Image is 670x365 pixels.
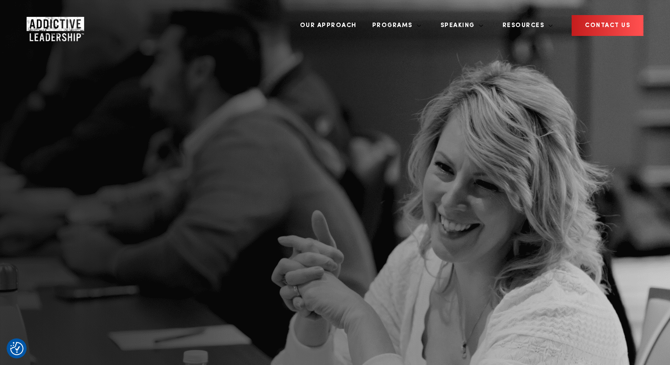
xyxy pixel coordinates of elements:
button: Consent Preferences [10,342,23,355]
img: Revisit consent button [10,342,23,355]
a: Our Approach [293,9,363,42]
a: Resources [496,9,553,42]
a: Programs [366,9,421,42]
a: Speaking [434,9,483,42]
a: CONTACT US [572,15,643,36]
a: Home [27,17,80,35]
